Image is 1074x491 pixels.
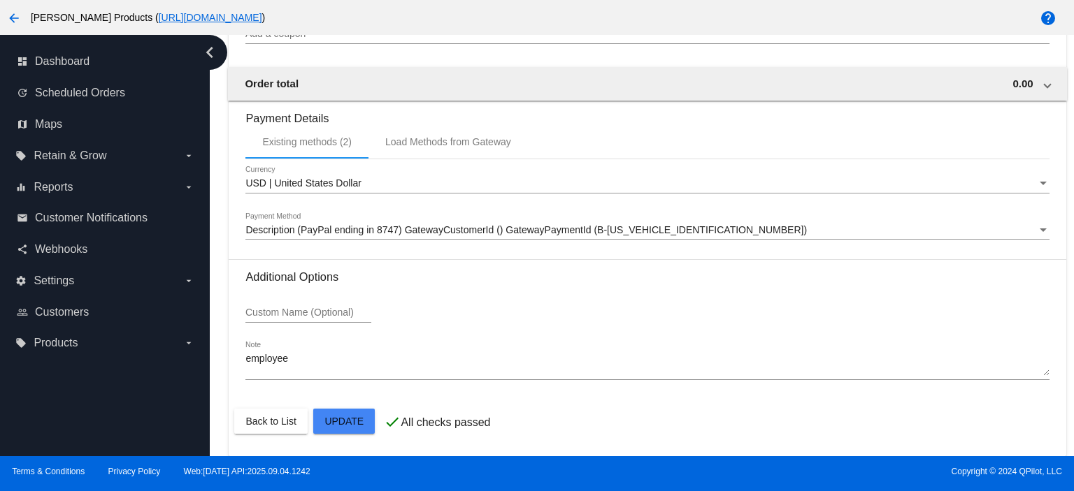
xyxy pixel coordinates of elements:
[324,416,364,427] span: Update
[183,275,194,286] i: arrow_drop_down
[549,467,1062,476] span: Copyright © 2024 QPilot, LLC
[384,413,401,430] mat-icon: check
[15,182,27,193] i: equalizer
[35,118,62,131] span: Maps
[183,182,194,193] i: arrow_drop_down
[228,67,1066,101] mat-expansion-panel-header: Order total 0.00
[245,224,807,235] span: Description (PayPal ending in 8747) GatewayCustomerId () GatewayPaymentId (B-[US_VEHICLE_IDENTIFI...
[245,270,1049,284] h3: Additional Options
[17,87,28,98] i: update
[184,467,310,476] a: Web:[DATE] API:2025.09.04.1242
[34,337,78,349] span: Products
[15,337,27,349] i: local_offer
[35,55,89,68] span: Dashboard
[17,50,194,73] a: dashboard Dashboard
[17,307,28,318] i: people_outline
[313,409,375,434] button: Update
[245,178,1049,189] mat-select: Currency
[245,101,1049,125] h3: Payment Details
[385,136,511,147] div: Load Methods from Gateway
[183,150,194,161] i: arrow_drop_down
[35,87,125,99] span: Scheduled Orders
[17,244,28,255] i: share
[245,307,371,318] input: Custom Name (Optional)
[245,177,361,189] span: USD | United States Dollar
[35,306,89,318] span: Customers
[234,409,307,434] button: Back to List
[17,56,28,67] i: dashboard
[245,78,299,89] span: Order total
[245,416,296,427] span: Back to List
[108,467,161,476] a: Privacy Policy
[17,301,194,323] a: people_outline Customers
[183,337,194,349] i: arrow_drop_down
[17,119,28,130] i: map
[6,10,22,27] mat-icon: arrow_back
[15,150,27,161] i: local_offer
[17,207,194,229] a: email Customer Notifications
[31,12,265,23] span: [PERSON_NAME] Products ( )
[34,149,106,162] span: Retain & Grow
[35,212,148,224] span: Customer Notifications
[17,212,28,223] i: email
[34,181,73,193] span: Reports
[34,274,74,287] span: Settings
[245,225,1049,236] mat-select: Payment Method
[17,113,194,135] a: map Maps
[262,136,352,147] div: Existing methods (2)
[1012,78,1033,89] span: 0.00
[17,238,194,261] a: share Webhooks
[1040,10,1057,27] mat-icon: help
[159,12,262,23] a: [URL][DOMAIN_NAME]
[12,467,85,476] a: Terms & Conditions
[35,243,87,256] span: Webhooks
[15,275,27,286] i: settings
[199,41,221,64] i: chevron_left
[401,416,490,429] p: All checks passed
[17,82,194,104] a: update Scheduled Orders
